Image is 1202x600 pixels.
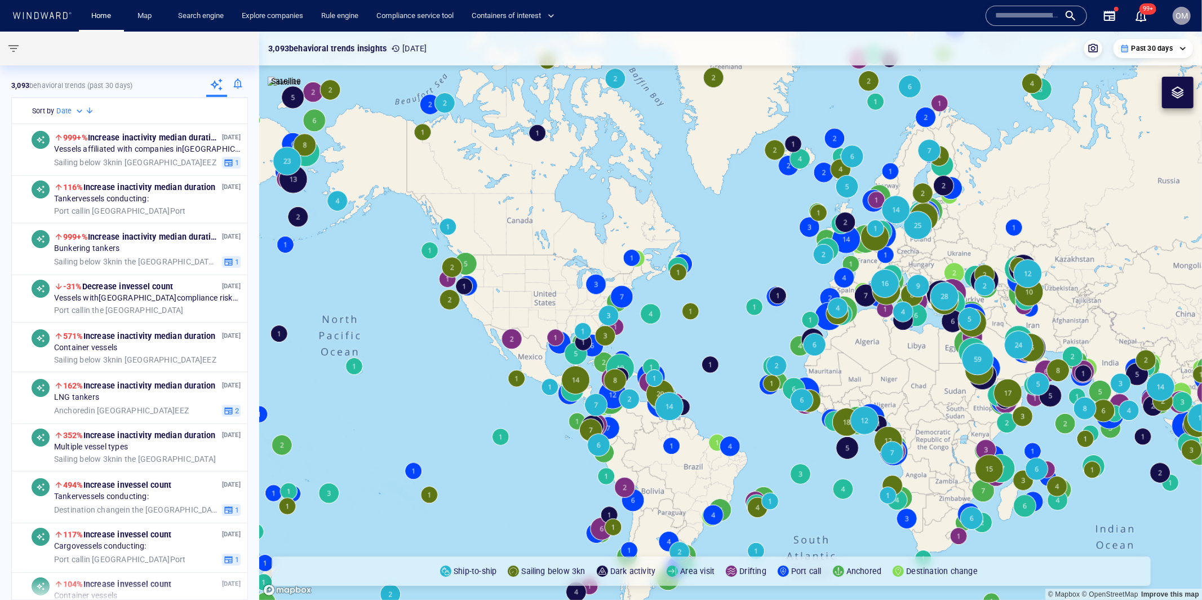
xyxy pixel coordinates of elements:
[222,281,241,292] p: [DATE]
[268,77,301,88] img: satellite
[54,355,216,365] span: in [GEOGRAPHIC_DATA] EEZ
[63,480,83,489] span: 494%
[63,381,216,390] span: Increase in activity median duration
[680,564,715,578] p: Area visit
[63,183,83,192] span: 116%
[739,564,766,578] p: Drifting
[54,405,189,416] span: in [GEOGRAPHIC_DATA] EEZ
[222,430,241,440] p: [DATE]
[54,157,216,167] span: in [GEOGRAPHIC_DATA] EEZ
[1139,3,1156,15] span: 99+
[1120,43,1186,54] div: Past 30 days
[56,105,85,117] div: Date
[63,431,216,440] span: Increase in activity median duration
[54,293,241,303] span: Vessels with [GEOGRAPHIC_DATA] compliance risks conducting:
[271,74,301,88] p: Satellite
[54,257,218,267] span: in the [GEOGRAPHIC_DATA] Strait
[63,530,171,539] span: Increase in vessel count
[63,183,216,192] span: Increase in activity median duration
[233,505,239,515] span: 1
[372,6,458,26] a: Compliance service tool
[63,332,83,341] span: 571%
[222,380,241,391] p: [DATE]
[54,492,149,502] span: Tanker vessels conducting:
[906,564,978,578] p: Destination change
[11,81,132,91] p: behavioral trends (Past 30 days)
[174,6,228,26] button: Search engine
[54,454,116,463] span: Sailing below 3kn
[32,105,54,117] h6: Sort by
[54,305,184,315] span: in the [GEOGRAPHIC_DATA]
[87,6,116,26] a: Home
[237,6,308,26] button: Explore companies
[63,133,88,142] span: 999+%
[1132,43,1173,54] p: Past 30 days
[63,332,216,341] span: Increase in activity median duration
[54,157,116,166] span: Sailing below 3kn
[233,554,239,564] span: 1
[63,282,173,291] span: Decrease in vessel count
[222,156,241,169] button: 1
[1048,590,1080,598] a: Mapbox
[263,584,312,597] a: Mapbox logo
[1154,549,1194,592] iframe: Chat
[1141,590,1199,598] a: Map feedback
[1170,5,1193,27] button: OM
[846,564,882,578] p: Anchored
[233,257,239,267] span: 1
[54,305,84,314] span: Port call
[54,355,116,364] span: Sailing below 3kn
[54,144,241,155] span: Vessels affiliated with companies in [GEOGRAPHIC_DATA]
[521,564,585,578] p: Sailing below 3kn
[233,157,239,167] span: 1
[222,504,241,516] button: 1
[54,554,186,564] span: in [GEOGRAPHIC_DATA] Port
[222,231,241,242] p: [DATE]
[467,6,564,26] button: Containers of interest
[54,554,84,563] span: Port call
[54,505,124,514] span: Destination change
[222,553,241,566] button: 1
[63,232,220,241] span: Increase in activity median duration
[472,10,555,23] span: Containers of interest
[454,564,496,578] p: Ship-to-ship
[54,206,84,215] span: Port call
[1134,9,1148,23] button: 99+
[222,479,241,490] p: [DATE]
[1176,11,1188,20] span: OM
[317,6,363,26] a: Rule engine
[54,392,99,403] span: LNG tankers
[222,529,241,540] p: [DATE]
[54,505,218,515] span: in the [GEOGRAPHIC_DATA]
[11,81,29,90] strong: 3,093
[128,6,165,26] button: Map
[222,404,241,417] button: 2
[83,6,119,26] button: Home
[222,255,241,268] button: 1
[610,564,656,578] p: Dark activity
[233,405,239,416] span: 2
[268,42,387,55] p: 3,093 behavioral trends insights
[391,42,427,55] p: [DATE]
[54,405,89,414] span: Anchored
[222,182,241,192] p: [DATE]
[63,282,82,291] span: -31%
[1134,9,1148,23] div: Notification center
[63,431,83,440] span: 352%
[259,32,1202,600] canvas: Map
[63,530,83,539] span: 117%
[222,132,241,143] p: [DATE]
[54,442,128,452] span: Multiple vessel types
[54,454,216,464] span: in the [GEOGRAPHIC_DATA]
[56,105,72,117] h6: Date
[63,480,171,489] span: Increase in vessel count
[222,330,241,341] p: [DATE]
[54,343,117,353] span: Container vessels
[54,194,149,204] span: Tanker vessels conducting:
[63,381,83,390] span: 162%
[63,232,88,241] span: 999+%
[54,206,186,216] span: in [GEOGRAPHIC_DATA] Port
[54,244,119,254] span: Bunkering tankers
